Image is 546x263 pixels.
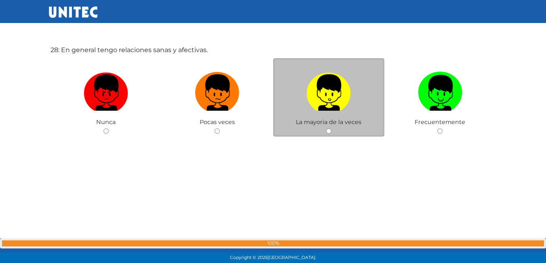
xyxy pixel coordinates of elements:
img: Pocas veces [195,69,240,111]
span: Nunca [96,118,116,126]
div: 100% [2,240,544,246]
img: La mayoria de la veces [306,69,351,111]
img: Nunca [84,69,128,111]
span: Frecuentemente [415,118,465,126]
img: UNITEC [49,6,97,18]
span: [GEOGRAPHIC_DATA]. [268,255,316,260]
span: Pocas veces [200,118,235,126]
span: La mayoria de la veces [296,118,361,126]
label: 28: En general tengo relaciones sanas y afectivas. [51,45,208,55]
img: Frecuentemente [418,69,462,111]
